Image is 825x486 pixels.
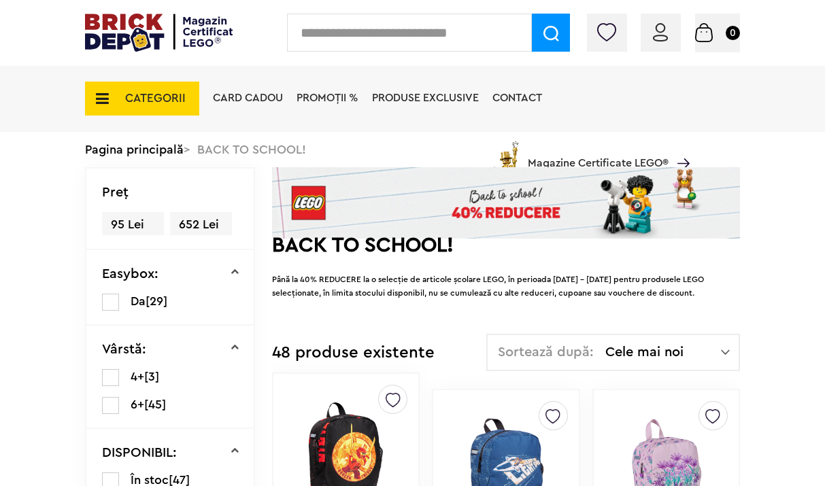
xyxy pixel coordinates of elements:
[131,295,146,307] span: Da
[102,446,177,459] p: DISPONIBIL:
[669,141,690,152] a: Magazine Certificate LEGO®
[726,26,740,40] small: 0
[144,370,159,383] span: [3]
[169,474,190,486] span: [47]
[144,398,166,411] span: [45]
[125,92,186,104] span: CATEGORII
[213,92,283,103] a: Card Cadou
[170,212,232,237] span: 652 Lei
[131,370,144,383] span: 4+
[131,474,169,486] span: În stoc
[528,139,669,170] span: Magazine Certificate LEGO®
[146,295,167,307] span: [29]
[492,92,542,103] a: Contact
[297,92,358,103] a: PROMOȚII %
[372,92,479,103] a: Produse exclusive
[605,345,721,359] span: Cele mai noi
[272,239,740,252] h2: BACK TO SCHOOL!
[272,167,740,239] img: Landing page banner
[272,334,435,372] div: 48 produse existente
[102,212,164,237] span: 95 Lei
[498,345,594,359] span: Sortează după:
[102,267,158,281] p: Easybox:
[131,398,144,411] span: 6+
[272,259,740,327] div: Până la 40% REDUCERE la o selecție de articole școlare LEGO, în perioada [DATE] - [DATE] pentru p...
[102,186,129,199] p: Preţ
[102,343,146,356] p: Vârstă:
